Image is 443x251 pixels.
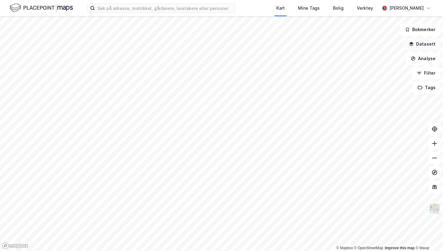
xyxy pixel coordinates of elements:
[400,24,441,36] button: Bokmerker
[276,5,285,12] div: Kart
[404,38,441,50] button: Datasett
[2,242,28,249] a: Mapbox homepage
[298,5,320,12] div: Mine Tags
[429,203,440,214] img: Z
[357,5,373,12] div: Verktøy
[10,3,73,13] img: logo.f888ab2527a4732fd821a326f86c7f29.svg
[412,67,441,79] button: Filter
[413,222,443,251] iframe: Chat Widget
[413,82,441,94] button: Tags
[333,5,344,12] div: Bolig
[406,53,441,65] button: Analyse
[336,246,353,250] a: Mapbox
[95,4,235,13] input: Søk på adresse, matrikkel, gårdeiere, leietakere eller personer
[389,5,424,12] div: [PERSON_NAME]
[354,246,383,250] a: OpenStreetMap
[385,246,415,250] a: Improve this map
